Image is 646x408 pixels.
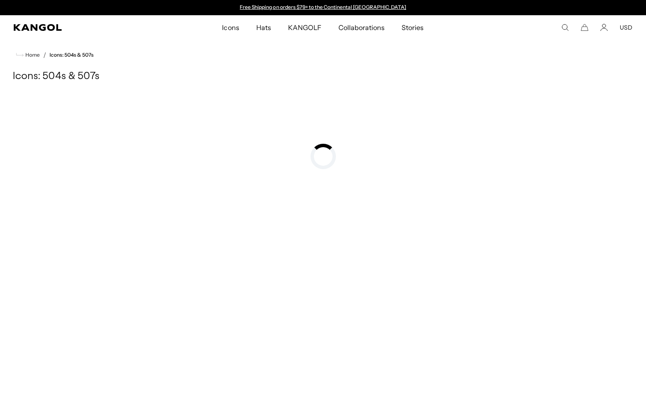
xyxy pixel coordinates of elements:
[561,24,569,31] summary: Search here
[620,24,632,31] button: USD
[16,51,40,59] a: Home
[50,52,94,58] a: Icons: 504s & 507s
[338,15,385,40] span: Collaborations
[402,15,424,40] span: Stories
[40,50,46,60] li: /
[13,70,633,83] h1: Icons: 504s & 507s
[393,15,432,40] a: Stories
[213,15,247,40] a: Icons
[256,15,271,40] span: Hats
[14,24,147,31] a: Kangol
[24,52,40,58] span: Home
[280,15,330,40] a: KANGOLF
[581,24,588,31] button: Cart
[236,4,410,11] div: 1 of 2
[288,15,322,40] span: KANGOLF
[240,4,406,10] a: Free Shipping on orders $79+ to the Continental [GEOGRAPHIC_DATA]
[236,4,410,11] div: Announcement
[330,15,393,40] a: Collaborations
[248,15,280,40] a: Hats
[236,4,410,11] slideshow-component: Announcement bar
[600,24,608,31] a: Account
[222,15,239,40] span: Icons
